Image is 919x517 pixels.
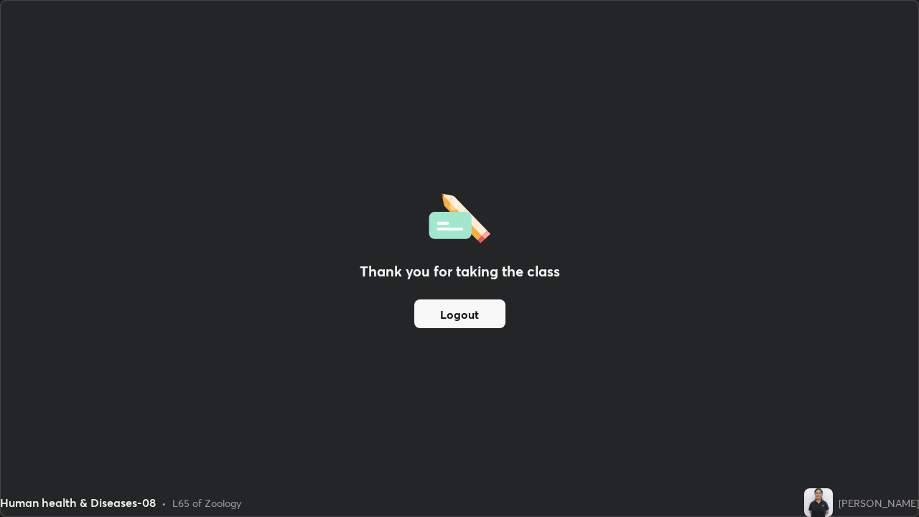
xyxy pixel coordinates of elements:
button: Logout [414,299,505,328]
div: L65 of Zoology [172,495,241,511]
img: 11fab85790fd4180b5252a2817086426.jpg [804,488,833,517]
img: offlineFeedback.1438e8b3.svg [429,189,490,243]
h2: Thank you for taking the class [360,261,560,282]
div: • [162,495,167,511]
div: [PERSON_NAME] [839,495,919,511]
